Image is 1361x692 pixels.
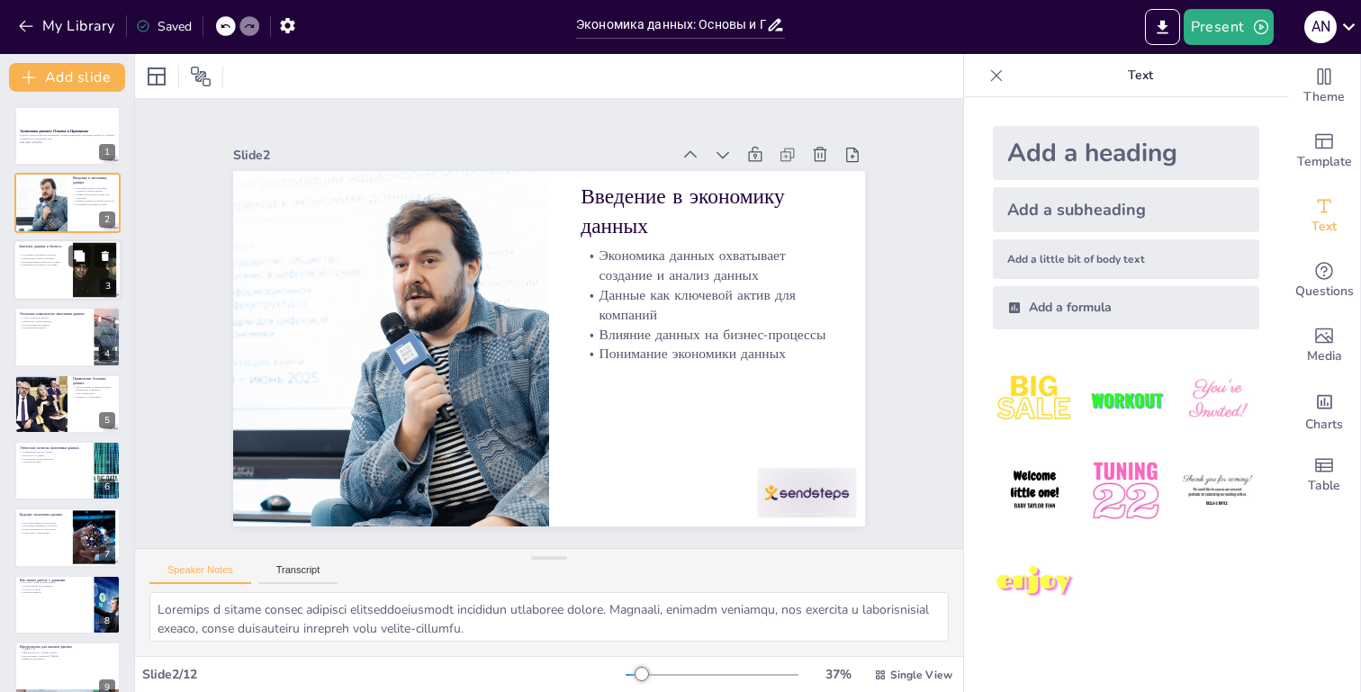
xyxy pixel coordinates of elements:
p: Данные как ключевой актив для компаний [73,193,115,199]
div: Get real-time input from your audience [1288,248,1360,313]
p: Обработка и анализ данных [20,320,89,324]
span: Theme [1303,87,1345,107]
p: Этические нормы [20,461,89,464]
div: Slide 2 / 12 [142,666,626,683]
p: Инструменты для анализа данных [20,644,115,650]
img: 7.jpeg [993,541,1077,625]
button: Delete Slide [95,245,116,266]
div: Slide 2 [233,147,671,164]
p: В данной презентации мы рассмотрим основные принципы экономики данных, их значение и влияние на с... [20,134,115,140]
div: 7 [99,546,115,562]
div: Saved [136,18,192,35]
div: Add a table [1288,443,1360,508]
button: My Library [14,12,122,40]
p: Python и R [20,648,115,652]
p: Text [1011,54,1270,97]
p: Соблюдение законодательства [20,457,89,461]
div: 3 [100,278,116,294]
div: 4 [14,307,121,366]
div: Layout [142,62,171,91]
p: Использование в здравоохранении [73,385,115,389]
p: Визуализация результатов [20,323,89,327]
div: A N [1304,11,1337,43]
p: Конфиденциальность данных [20,451,89,454]
p: Интеграция машинного обучения [20,525,68,528]
div: 4 [99,346,115,362]
div: 2 [14,173,121,232]
div: Add images, graphics, shapes or video [1288,313,1360,378]
p: Роль в маркетинге [73,391,115,395]
p: Участие в курсах [20,588,89,591]
div: Add a formula [993,286,1259,329]
p: Введение в экономику данных [73,175,115,184]
p: Основные компоненты экономики данных [20,311,89,317]
div: 8 [99,613,115,629]
p: Экономика данных охватывает создание и анализ данных [581,246,834,285]
p: Прогнозирование рыночных трендов [19,260,68,264]
p: Excel как инструмент [20,658,115,661]
div: Change the overall theme [1288,54,1360,119]
p: Рост искусственного интеллекта [20,521,68,525]
div: Add ready made slides [1288,119,1360,184]
div: Add a subheading [993,187,1259,232]
span: Text [1311,217,1337,237]
p: Развитие навыков [20,591,89,595]
p: Экономика данных охватывает создание и анализ данных [73,185,115,192]
span: Charts [1305,415,1343,435]
span: Questions [1295,282,1354,301]
p: Как начать работу с данными [20,577,89,582]
div: 2 [99,211,115,228]
p: Данные как ключевой актив для компаний [581,285,834,325]
p: Безопасность данных [20,454,89,457]
img: 6.jpeg [1176,449,1259,533]
span: Template [1297,152,1352,172]
div: Add text boxes [1288,184,1360,248]
p: Визуализация с помощью Tableau [20,654,115,658]
div: 6 [99,479,115,495]
p: Влияние данных на бизнес-процессы [73,199,115,202]
p: Применение больших данных [73,376,115,386]
div: 1 [99,144,115,160]
button: Export to PowerPoint [1145,9,1180,45]
p: Подготовка к изменениям [20,531,68,535]
img: 1.jpeg [993,358,1077,442]
p: Интерпретация данных [20,327,89,330]
img: 4.jpeg [993,449,1077,533]
div: 6 [14,441,121,500]
p: Сбор и хранение данных [20,317,89,320]
div: 5 [14,374,121,434]
button: A N [1304,9,1337,45]
input: Insert title [576,12,766,38]
div: Add a heading [993,126,1259,180]
p: Конкурентоспособность на рынке [19,264,68,267]
div: 1 [14,106,121,166]
p: Применение в финансах [73,388,115,391]
p: Влияние данных на бизнес-процессы [581,325,834,345]
span: Table [1308,476,1340,496]
p: Изучение основ анализа данных [20,581,89,585]
span: Single View [890,668,952,682]
button: Duplicate Slide [68,245,90,266]
button: Transcript [258,564,338,584]
p: Этические аспекты экономики данных [20,445,89,451]
p: SQL для работы с базами данных [20,652,115,655]
img: 2.jpeg [1084,358,1167,442]
p: Введение в экономику данных [581,182,834,241]
p: Значение данных в бизнесе [19,244,68,249]
p: Влияние на образование [73,395,115,399]
p: Использование инструментов [20,584,89,588]
button: Add slide [9,63,125,92]
div: 5 [99,412,115,428]
p: Новые возможности для анализа [20,528,68,532]
textarea: Loremips d sitame consec adipisci elitseddoeiusmodt incididun utlaboree dolore. Magnaali, enimadm... [149,592,949,642]
p: Понимание экономики данных [581,345,834,364]
img: 3.jpeg [1176,358,1259,442]
div: Add charts and graphs [1288,378,1360,443]
span: Media [1307,346,1342,366]
div: 37 % [816,666,860,683]
span: Position [190,66,212,87]
p: Оптимизация бизнес-операций [19,256,68,260]
div: 3 [14,239,122,301]
div: 7 [14,508,121,567]
p: Улучшение понимания клиентов [19,253,68,256]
